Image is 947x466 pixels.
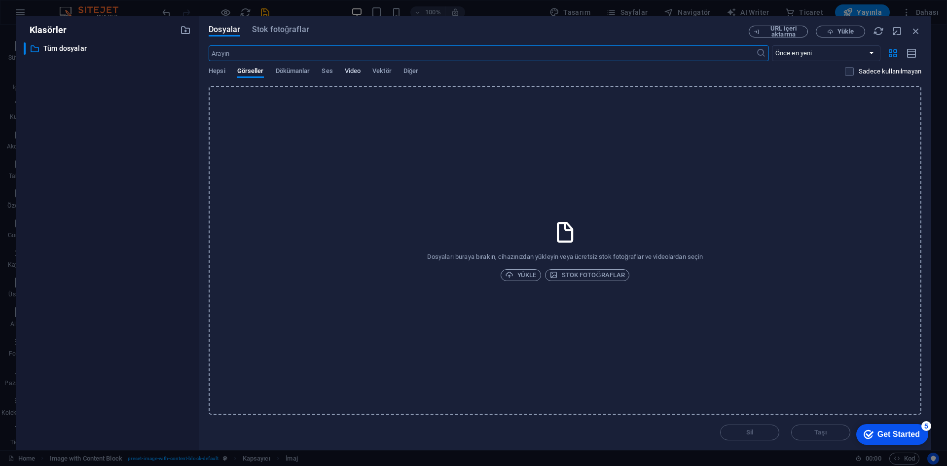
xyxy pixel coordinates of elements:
[345,65,361,79] span: Video
[427,252,703,261] p: Dosyaları buraya bırakın, cihazınızdan yükleyin veya ücretsiz stok fotoğraflar ve videolardan seçin
[501,269,541,281] button: Yükle
[859,67,921,76] p: Sadece web sitesinde kullanılmayan dosyaları görüntüleyin. Bu oturum sırasında eklenen dosyalar h...
[8,5,80,26] div: Get Started 5 items remaining, 0% complete
[749,26,808,37] button: URL içeri aktarma
[545,269,630,281] button: Stok fotoğraflar
[505,269,537,281] span: Yükle
[24,24,67,36] p: Klasörler
[911,26,921,36] i: Kapat
[252,24,309,36] span: Stok fotoğraflar
[764,26,803,37] span: URL içeri aktarma
[816,26,865,37] button: Yükle
[209,45,756,61] input: Arayın
[549,269,625,281] span: Stok fotoğraflar
[372,65,392,79] span: Vektör
[209,24,240,36] span: Dosyalar
[43,43,173,54] p: Tüm dosyalar
[403,65,419,79] span: Diğer
[276,65,310,79] span: Dökümanlar
[892,26,903,36] i: Küçült
[237,65,264,79] span: Görseller
[322,65,332,79] span: Ses
[873,26,884,36] i: Yeniden Yükle
[29,11,72,20] div: Get Started
[180,25,191,36] i: Yeni klasör oluştur
[838,29,853,35] span: Yükle
[24,42,26,55] div: ​
[209,65,225,79] span: Hepsi
[73,2,83,12] div: 5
